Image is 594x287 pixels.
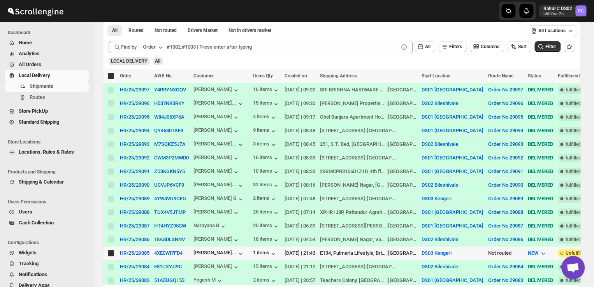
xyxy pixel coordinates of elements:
button: ZD3KGKN5Y5 [154,168,185,174]
span: Sort [518,44,527,49]
button: Order No 29089 [488,196,523,201]
div: | [320,113,417,121]
div: | [320,208,417,216]
button: All Orders [5,59,89,70]
button: HR/25/29091 [120,168,149,174]
div: [GEOGRAPHIC_DATA] [367,127,396,135]
div: [GEOGRAPHIC_DATA] [388,236,417,243]
button: H537NR3RKY [154,100,185,106]
button: [PERSON_NAME] G [193,195,244,203]
button: HR/25/29097 [120,87,149,93]
button: Yogesh M [193,277,223,285]
button: HT4HYZ95CW [154,223,186,229]
button: DS01 [GEOGRAPHIC_DATA] [422,168,483,174]
span: All Orders [19,61,41,67]
div: | [320,168,417,175]
button: Tracking [5,258,89,269]
span: Cash Collection [19,220,54,226]
button: 16 items [253,86,280,94]
div: [DATE] | 08:16 [285,181,315,189]
div: HR/25/29085 [120,250,149,256]
div: [PERSON_NAME] [193,127,240,135]
div: [STREET_ADDRESS][PERSON_NAME] [320,222,386,230]
div: Narayana B [193,222,227,230]
div: 16 items [253,236,280,244]
button: Order No 29083 [488,277,523,283]
div: [GEOGRAPHIC_DATA] [388,100,417,107]
button: 4YW4VU9GFG [154,196,186,201]
span: fulfilled [566,168,581,175]
div: HR/25/29086 [120,236,149,242]
button: TUX4V5JTMP [154,209,186,215]
span: fulfilled [566,209,581,215]
div: [DATE] | 09:20 [285,100,315,107]
div: [GEOGRAPHIC_DATA] [388,222,417,230]
div: | [320,127,417,135]
div: Not routed [488,249,523,257]
span: fulfilled [566,182,581,188]
button: HR/25/29087 [120,223,149,229]
span: Items Qty [253,73,273,79]
button: Locations, Rules & Rates [5,147,89,157]
span: Status [528,73,541,79]
div: [DATE] | 07:48 [285,195,315,203]
button: Filter [534,41,561,52]
button: HR/25/29095 [120,114,149,120]
div: | [320,154,417,162]
div: | [320,249,417,257]
div: [PERSON_NAME] [193,236,240,244]
div: HR/25/29092 [120,155,149,161]
div: [PERSON_NAME] [193,154,240,162]
button: 16 items [253,154,280,162]
div: [DATE] | 21:43 [285,249,315,257]
div: 2 items [253,277,277,285]
button: HR/25/29084 [120,264,149,269]
button: 32 items [253,182,280,189]
button: DS02 Bileshivale [422,182,458,188]
div: [GEOGRAPHIC_DATA] [388,86,417,94]
span: Shipments [30,83,53,89]
div: [GEOGRAPHIC_DATA] [388,181,417,189]
span: fulfilled [566,100,581,107]
button: HR/25/29096 [120,100,149,106]
span: All Locations [538,28,566,34]
button: HR/25/29089 [120,196,149,201]
div: [PERSON_NAME] [193,86,240,94]
span: Store Locations [8,139,90,145]
div: 4 items [253,114,277,121]
div: [STREET_ADDRESS] [320,127,365,135]
span: All [155,58,160,64]
div: DELIVERED [528,113,553,121]
div: | [320,140,417,148]
div: DELIVERED [528,100,553,107]
span: Configurations [8,240,90,246]
div: [PERSON_NAME] Nagar, [GEOGRAPHIC_DATA] [320,181,386,189]
button: [PERSON_NAME] [193,209,240,217]
div: DELIVERED [528,195,553,203]
div: [DATE] | 06:39 [285,222,315,230]
span: Locations, Rules & Rates [19,149,74,155]
span: Home [19,40,32,45]
div: 20 items [253,222,280,230]
button: DS01 [GEOGRAPHIC_DATA] [422,155,483,161]
div: [STREET_ADDRESS] [320,263,365,271]
span: Filter [545,44,556,49]
button: Order No 29090 [488,182,523,188]
span: fulfilled [566,236,581,243]
div: XPHR+J8P, Pattandur Agrahara, [GEOGRAPHIC_DATA], [GEOGRAPHIC_DATA], [GEOGRAPHIC_DATA] [320,208,386,216]
button: 9 items [253,127,277,135]
button: Order No 29091 [488,168,523,174]
button: Sort [507,41,531,52]
span: Store PickUp [19,108,48,114]
span: Start Location [422,73,451,79]
div: [GEOGRAPHIC_DATA] [367,263,396,271]
div: [DATE] | 08:48 [285,127,315,135]
span: Tracking [19,261,39,266]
